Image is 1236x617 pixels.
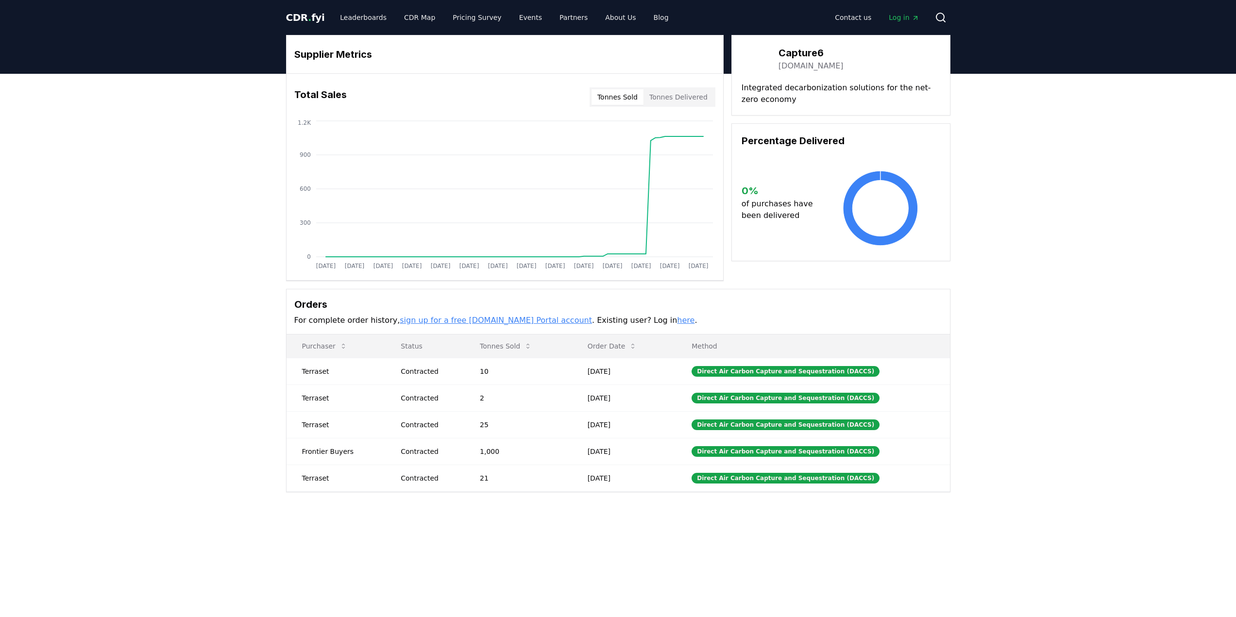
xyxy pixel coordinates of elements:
[742,133,940,148] h3: Percentage Delivered
[742,183,821,198] h3: 0 %
[572,358,677,384] td: [DATE]
[684,341,942,351] p: Method
[742,82,940,105] p: Integrated decarbonization solutions for the net-zero economy
[401,393,457,403] div: Contracted
[592,89,643,105] button: Tonnes Sold
[373,263,393,269] tspan: [DATE]
[827,9,927,26] nav: Main
[316,263,336,269] tspan: [DATE]
[602,263,622,269] tspan: [DATE]
[597,9,643,26] a: About Us
[464,358,572,384] td: 10
[459,263,479,269] tspan: [DATE]
[294,315,942,326] p: For complete order history, . Existing user? Log in .
[677,316,694,325] a: here
[881,9,927,26] a: Log in
[889,13,919,22] span: Log in
[402,263,422,269] tspan: [DATE]
[294,87,347,107] h3: Total Sales
[660,263,679,269] tspan: [DATE]
[464,411,572,438] td: 25
[646,9,677,26] a: Blog
[742,45,769,72] img: Capture6-logo
[344,263,364,269] tspan: [DATE]
[294,47,715,62] h3: Supplier Metrics
[827,9,879,26] a: Contact us
[286,12,325,23] span: CDR fyi
[779,60,844,72] a: [DOMAIN_NAME]
[572,384,677,411] td: [DATE]
[574,263,593,269] tspan: [DATE]
[294,297,942,312] h3: Orders
[643,89,713,105] button: Tonnes Delivered
[300,219,311,226] tspan: 300
[396,9,443,26] a: CDR Map
[545,263,565,269] tspan: [DATE]
[572,438,677,465] td: [DATE]
[472,336,540,356] button: Tonnes Sold
[464,384,572,411] td: 2
[692,446,880,457] div: Direct Air Carbon Capture and Sequestration (DACCS)
[287,465,386,491] td: Terraset
[400,316,592,325] a: sign up for a free [DOMAIN_NAME] Portal account
[516,263,536,269] tspan: [DATE]
[742,198,821,221] p: of purchases have been delivered
[430,263,450,269] tspan: [DATE]
[393,341,457,351] p: Status
[552,9,595,26] a: Partners
[572,411,677,438] td: [DATE]
[511,9,550,26] a: Events
[464,438,572,465] td: 1,000
[572,465,677,491] td: [DATE]
[401,447,457,456] div: Contracted
[401,367,457,376] div: Contracted
[287,411,386,438] td: Terraset
[692,366,880,377] div: Direct Air Carbon Capture and Sequestration (DACCS)
[332,9,394,26] a: Leaderboards
[692,393,880,403] div: Direct Air Carbon Capture and Sequestration (DACCS)
[307,253,311,260] tspan: 0
[287,384,386,411] td: Terraset
[287,438,386,465] td: Frontier Buyers
[580,336,645,356] button: Order Date
[332,9,676,26] nav: Main
[286,11,325,24] a: CDR.fyi
[401,420,457,430] div: Contracted
[300,151,311,158] tspan: 900
[445,9,509,26] a: Pricing Survey
[308,12,311,23] span: .
[488,263,508,269] tspan: [DATE]
[294,336,355,356] button: Purchaser
[692,473,880,484] div: Direct Air Carbon Capture and Sequestration (DACCS)
[287,358,386,384] td: Terraset
[779,46,844,60] h3: Capture6
[692,419,880,430] div: Direct Air Carbon Capture and Sequestration (DACCS)
[298,119,311,126] tspan: 1.2K
[300,185,311,192] tspan: 600
[688,263,708,269] tspan: [DATE]
[464,465,572,491] td: 21
[631,263,651,269] tspan: [DATE]
[401,473,457,483] div: Contracted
